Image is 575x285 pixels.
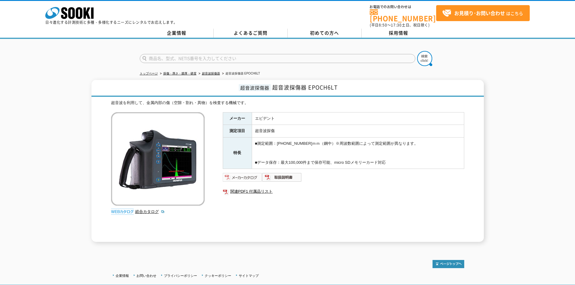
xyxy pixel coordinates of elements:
img: トップページへ [433,260,464,268]
a: 関連PDF1 付属品リスト [223,188,464,195]
a: 企業情報 [116,274,129,277]
span: 8:50 [379,22,387,28]
span: はこちら [442,9,523,18]
a: お問い合わせ [136,274,156,277]
img: btn_search.png [417,51,432,66]
a: [PHONE_NUMBER] [370,9,436,22]
a: 初めての方へ [288,29,362,38]
a: 超音波探傷器 [202,72,220,75]
span: お電話でのお問い合わせは [370,5,436,9]
a: お見積り･お問い合わせはこちら [436,5,530,21]
input: 商品名、型式、NETIS番号を入力してください [140,54,415,63]
a: 探傷・厚さ・膜厚・硬度 [163,72,196,75]
li: 超音波探傷器 EPOCH6LT [221,71,260,77]
th: 測定項目 [223,125,252,138]
img: webカタログ [111,209,134,215]
span: (平日 ～ 土日、祝日除く) [370,22,430,28]
th: メーカー [223,112,252,125]
img: 超音波探傷器 EPOCH6LT [111,112,205,206]
span: 超音波探傷器 EPOCH6LT [272,83,338,91]
a: トップページ [140,72,158,75]
a: サイトマップ [239,274,259,277]
img: 取扱説明書 [262,173,302,182]
a: クッキーポリシー [205,274,231,277]
td: 超音波探傷 [252,125,464,138]
p: 日々進化する計測技術と多種・多様化するニーズにレンタルでお応えします。 [45,21,177,24]
a: メーカーカタログ [223,177,262,181]
img: メーカーカタログ [223,173,262,182]
td: エビデント [252,112,464,125]
a: 企業情報 [140,29,214,38]
div: 超音波を利用して、金属内部の傷（空隙・割れ・異物）を検査する機械です。 [111,100,464,106]
a: プライバシーポリシー [164,274,197,277]
span: 初めての方へ [310,30,339,36]
a: 取扱説明書 [262,177,302,181]
a: よくあるご質問 [214,29,288,38]
td: ■測定範囲：[PHONE_NUMBER]ｍｍ（鋼中）※周波数範囲によって測定範囲が異なります。 ■データ保存：最大100,000件まで保存可能、micro SDメモリーカード対応 [252,138,464,169]
span: 17:30 [391,22,402,28]
th: 特長 [223,138,252,169]
a: 総合カタログ [135,209,165,214]
a: 採用情報 [362,29,436,38]
span: 超音波探傷器 [239,84,271,91]
strong: お見積り･お問い合わせ [454,9,505,17]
